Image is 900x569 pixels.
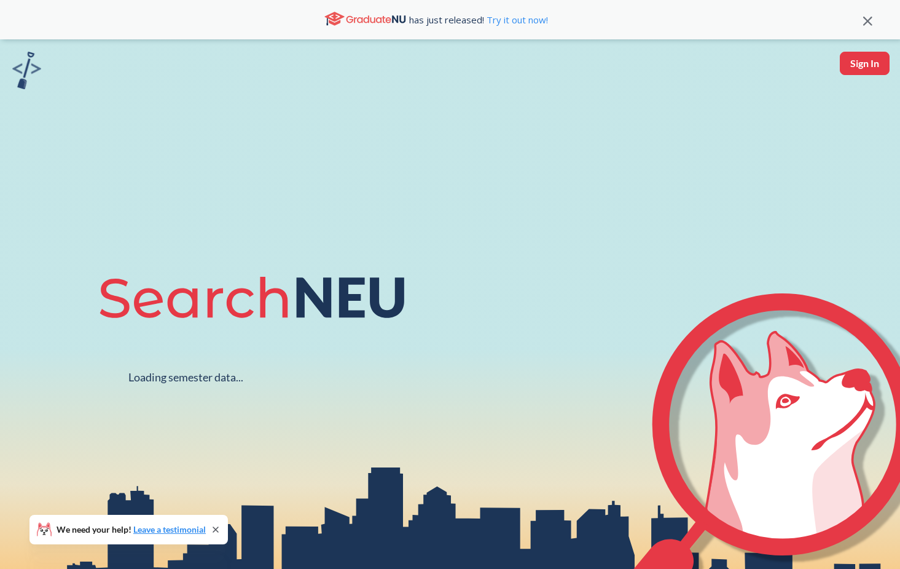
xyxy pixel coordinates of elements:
[57,525,206,534] span: We need your help!
[133,524,206,535] a: Leave a testimonial
[12,52,41,93] a: sandbox logo
[484,14,548,26] a: Try it out now!
[12,52,41,89] img: sandbox logo
[409,13,548,26] span: has just released!
[840,52,890,75] button: Sign In
[128,370,243,384] div: Loading semester data...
